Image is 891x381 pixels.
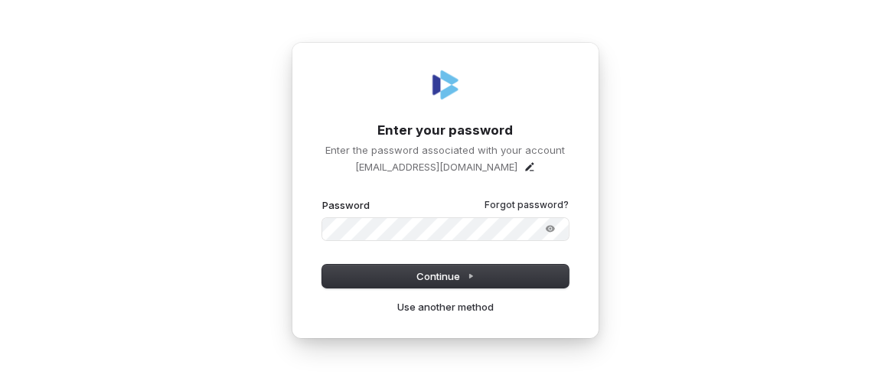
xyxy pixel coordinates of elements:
[322,265,569,288] button: Continue
[322,198,370,212] label: Password
[322,143,569,157] p: Enter the password associated with your account
[397,300,494,314] a: Use another method
[535,220,566,238] button: Show password
[427,67,464,103] img: Coverbase
[355,160,517,174] p: [EMAIL_ADDRESS][DOMAIN_NAME]
[417,269,475,283] span: Continue
[485,199,569,211] a: Forgot password?
[524,161,536,173] button: Edit
[322,122,569,140] h1: Enter your password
